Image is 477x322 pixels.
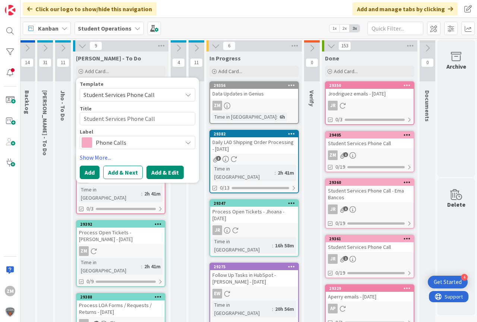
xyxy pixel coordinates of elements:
[212,113,277,121] div: Time in [GEOGRAPHIC_DATA]
[214,131,298,137] div: 29382
[212,165,275,181] div: Time in [GEOGRAPHIC_DATA]
[220,184,230,192] span: 0/13
[210,225,298,235] div: JR
[89,41,102,50] span: 9
[326,235,414,242] div: 29361
[276,169,296,177] div: 2h 41m
[86,205,94,213] span: 0/3
[80,153,195,162] a: Show More...
[85,68,109,75] span: Add Card...
[79,246,89,256] div: ZM
[326,89,414,99] div: Jrodriguez emails - [DATE]
[328,204,338,214] div: JR
[212,301,272,317] div: Time in [GEOGRAPHIC_DATA]
[210,82,298,89] div: 29356
[77,221,165,228] div: 29392
[210,289,298,298] div: EW
[76,54,141,62] span: Zaida - To Do
[335,269,345,277] span: 0/19
[80,166,99,179] button: Add
[23,90,31,114] span: BackLog
[41,90,49,156] span: Emilie - To Do
[214,201,298,206] div: 29347
[328,150,338,160] div: ZM
[141,190,142,198] span: :
[329,286,414,291] div: 29329
[326,304,414,313] div: AP
[21,58,34,67] span: 14
[343,206,348,211] span: 1
[367,22,423,35] input: Quick Filter...
[210,131,298,137] div: 29382
[326,179,414,186] div: 29360
[326,204,414,214] div: JR
[77,228,165,244] div: Process Open Tickets - [PERSON_NAME] - [DATE]
[80,81,104,87] span: Template
[326,82,414,89] div: 29350
[326,285,414,301] div: 29329Aperry emails - [DATE]
[461,274,468,281] div: 4
[210,89,298,99] div: Data Updates in Genius
[421,58,434,67] span: 0
[210,200,298,223] div: 29347Process Open Tickets - Jhoana - [DATE]
[210,200,298,207] div: 29347
[146,166,184,179] button: Add & Edit
[78,25,132,32] b: Student Operations
[343,256,348,261] span: 1
[77,294,165,317] div: 29388Process LOA Forms / Requests / Returns - [DATE]
[142,262,162,271] div: 2h 41m
[334,68,358,75] span: Add Card...
[424,90,431,122] span: Documents
[329,25,339,32] span: 1x
[325,54,339,62] span: Done
[335,116,342,124] span: 0/3
[214,264,298,269] div: 29275
[216,156,221,161] span: 3
[326,186,414,202] div: Student Services Phone Call - Ema Bancos
[335,219,345,227] span: 0/19
[210,137,298,154] div: Daily LAD Shipping Order Processing - [DATE]
[80,129,93,134] span: Label
[141,262,142,271] span: :
[212,225,222,235] div: JR
[326,242,414,252] div: Student Services Phone Call
[210,270,298,287] div: Follow Up Tasks in HubSpot - [PERSON_NAME] - [DATE]
[328,101,338,110] div: JR
[210,263,298,287] div: 29275Follow Up Tasks in HubSpot - [PERSON_NAME] - [DATE]
[190,58,203,67] span: 11
[326,254,414,264] div: JR
[16,1,34,10] span: Support
[172,58,185,67] span: 4
[59,90,67,121] span: Jho - To Do
[278,113,287,121] div: 6h
[218,68,242,75] span: Add Card...
[103,166,143,179] button: Add & Next
[329,180,414,185] div: 29360
[210,82,298,99] div: 29356Data Updates in Genius
[339,25,350,32] span: 2x
[329,236,414,241] div: 29361
[212,289,222,298] div: EW
[79,185,141,202] div: Time in [GEOGRAPHIC_DATA]
[77,294,165,300] div: 29388
[335,163,345,171] span: 0/19
[328,254,338,264] div: JR
[272,305,273,313] span: :
[5,307,15,317] img: avatar
[96,137,179,148] span: Phone Calls
[80,294,165,300] div: 29388
[275,169,276,177] span: :
[80,222,165,227] div: 29392
[326,150,414,160] div: ZM
[57,58,69,67] span: 11
[142,190,162,198] div: 2h 41m
[428,276,468,288] div: Open Get Started checklist, remaining modules: 4
[326,292,414,301] div: Aperry emails - [DATE]
[83,90,177,100] span: Student Services Phone Call
[326,132,414,148] div: 29405Student Services Phone Call
[23,2,157,16] div: Click our logo to show/hide this navigation
[326,101,414,110] div: JR
[308,90,316,106] span: Verify
[86,278,94,285] span: 0/9
[350,25,360,32] span: 3x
